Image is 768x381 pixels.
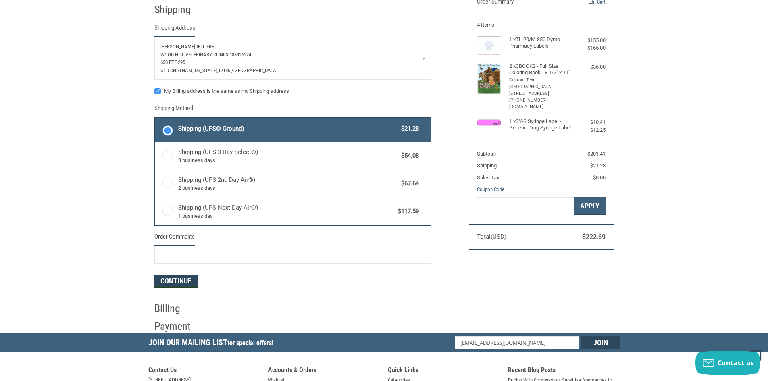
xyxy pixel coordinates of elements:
span: $54.08 [398,151,419,160]
span: $117.59 [394,207,419,216]
h5: Accounts & Orders [268,366,380,376]
input: Gift Certificate or Coupon Code [477,197,574,215]
span: [GEOGRAPHIC_DATA] [233,67,277,73]
label: My Billing address is the same as my Shipping address [154,88,431,94]
legend: Order Comments [154,232,195,246]
span: $21.28 [398,124,419,133]
h5: Recent Blog Posts [508,366,620,376]
h2: Billing [154,302,202,315]
h5: Contact Us [148,366,260,376]
span: Contact us [718,358,754,367]
span: Shipping (UPS® Ground) [178,124,398,133]
h2: Shipping [154,3,202,17]
span: Subtotal [477,151,496,157]
span: for special offers! [227,339,273,347]
li: Custom Text [GEOGRAPHIC_DATA] [STREET_ADDRESS] [PHONE_NUMBER] [DOMAIN_NAME] [509,77,572,110]
span: 12136 / [218,67,233,73]
span: Old Chatham, [160,67,194,73]
input: Email [455,336,579,349]
span: Shipping [477,162,497,169]
h5: Quick Links [388,366,500,376]
input: Join [581,336,620,349]
span: Total (USD) [477,233,506,240]
h2: Payment [154,320,202,333]
h4: 1 x TL-20/M-850 Dymo Pharmacy Labels [509,36,572,50]
button: Contact us [695,351,760,375]
button: Continue [154,275,198,288]
a: Coupon Code [477,186,504,192]
div: $155.00 [573,36,606,44]
span: 1 business day [178,212,394,220]
h4: 1 x SY-3 Syringe Label - Generic Drug Syringe Label [509,118,572,131]
span: $21.28 [590,162,606,169]
div: $36.00 [573,63,606,71]
h5: Join Our Mailing List [148,333,277,354]
span: Delliere [195,44,214,50]
div: $165.00 [573,44,606,52]
span: [US_STATE], [194,67,218,73]
legend: Shipping Address [154,23,195,37]
span: Shipping (UPS 2nd Day Air®) [178,175,398,192]
span: 5183926224 [227,52,251,58]
div: $10.41 [573,118,606,126]
span: Shipping (UPS Next Day Air®) [178,203,394,220]
span: Sales Tax [477,175,499,181]
span: [PERSON_NAME] [160,44,195,50]
span: Shipping (UPS 3-Day Select®) [178,148,398,164]
span: $222.69 [582,233,606,241]
span: 2 business days [178,184,398,192]
span: $67.64 [398,179,419,188]
button: Apply [574,197,606,215]
a: Enter or select a different address [155,37,431,80]
h3: 4 Items [477,22,606,28]
span: $0.00 [593,175,606,181]
h4: 2 x CBOOK2 - Full Size Coloring Book - 8 1/2" x 11" [509,63,572,76]
span: 3 business days [178,156,398,164]
div: $12.25 [573,126,606,134]
legend: Shipping Method [154,104,193,117]
span: 650 Rte 295 [160,59,185,65]
span: $201.41 [587,151,606,157]
span: Wood Hill Veterinary Clinic [160,52,227,58]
